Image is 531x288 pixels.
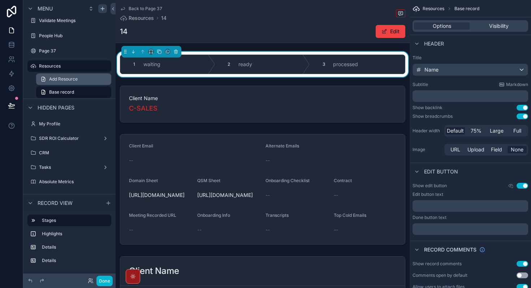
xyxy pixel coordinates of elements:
a: My Profile [27,118,111,130]
span: Resources [423,6,444,12]
label: Details [42,258,108,263]
label: Image [413,147,441,152]
button: Done [96,276,113,286]
label: Edit button text [413,192,443,197]
div: Show record comments [413,261,462,267]
span: Menu [38,5,53,12]
button: Name [413,64,528,76]
a: Markdown [499,82,528,87]
span: Record comments [424,246,476,253]
label: Header width [413,128,441,134]
label: Page 37 [39,48,110,54]
span: processed [333,61,358,68]
label: Tasks [39,164,100,170]
div: Show breadcrumbs [413,113,453,119]
div: scrollable content [23,211,116,274]
label: CRM [39,150,110,156]
span: 2 [228,61,230,67]
span: Visibility [489,22,509,30]
a: Tasks [27,162,111,173]
span: Default [447,127,464,134]
span: Large [490,127,504,134]
span: 1 [133,61,135,67]
label: Done button text [413,215,446,220]
a: Validate Meetings [27,15,111,26]
a: Resources [120,14,154,22]
span: Upload [467,146,484,153]
label: Validate Meetings [39,18,110,23]
a: Absolute Metrics [27,176,111,188]
a: Base record [36,86,111,98]
label: SDR ROI Calculator [39,136,100,141]
span: Add Resource [49,76,78,82]
span: URL [450,146,460,153]
div: scrollable content [413,223,528,235]
span: Markdown [506,82,528,87]
a: Back to Page 37 [120,6,162,12]
span: Base record [49,89,74,95]
div: Show backlink [413,105,442,111]
a: 14 [161,14,167,22]
label: Resources [39,63,107,69]
span: Resources [129,14,154,22]
span: Base record [454,6,479,12]
label: Absolute Metrics [39,179,110,185]
span: 75% [471,127,482,134]
label: My Profile [39,121,110,127]
a: Page 37 [27,45,111,57]
span: Name [424,66,439,73]
a: Add Resource [36,73,111,85]
label: People Hub [39,33,110,39]
div: scrollable content [413,200,528,212]
span: waiting [143,61,160,68]
label: Subtitle [413,82,428,87]
label: Highlights [42,231,108,237]
h1: 14 [120,26,128,36]
span: Record view [38,199,73,207]
span: Header [424,40,444,47]
span: Back to Page 37 [129,6,162,12]
a: CRM [27,147,111,159]
label: Show edit button [413,183,447,189]
span: 3 [323,61,325,67]
span: ready [238,61,252,68]
button: Edit [376,25,405,38]
span: Options [433,22,451,30]
label: Details [42,244,108,250]
a: Resources [27,60,111,72]
div: scrollable content [413,90,528,102]
label: Stages [42,218,105,223]
span: Edit button [424,168,458,175]
span: Field [491,146,502,153]
span: None [511,146,523,153]
div: Comments open by default [413,272,467,278]
a: People Hub [27,30,111,42]
span: Hidden pages [38,104,74,111]
a: SDR ROI Calculator [27,133,111,144]
span: Full [513,127,521,134]
label: Title [413,55,528,61]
